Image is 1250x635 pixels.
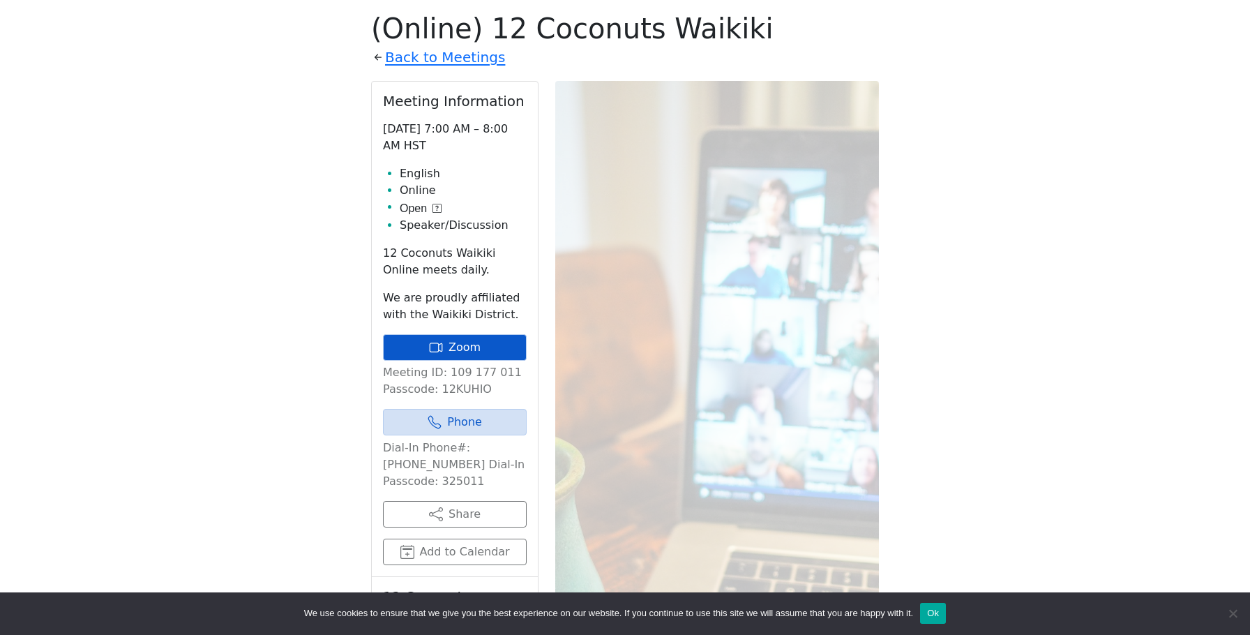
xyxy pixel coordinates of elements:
[383,121,527,154] p: [DATE] 7:00 AM – 8:00 AM HST
[383,364,527,398] p: Meeting ID: 109 177 011 Passcode: 12KUHIO
[400,200,442,217] button: Open
[383,409,527,435] a: Phone
[383,93,527,110] h2: Meeting Information
[400,200,427,217] span: Open
[383,440,527,490] p: Dial-In Phone#: [PHONE_NUMBER] Dial-In Passcode: 325011
[920,603,946,624] button: Ok
[400,217,527,234] li: Speaker/Discussion
[371,12,879,45] h1: (Online) 12 Coconuts Waikiki
[385,45,505,70] a: Back to Meetings
[383,290,527,323] p: We are proudly affiliated with the Waikiki District.
[383,588,527,605] h2: 12 Coconuts
[383,539,527,565] button: Add to Calendar
[400,165,527,182] li: English
[304,606,913,620] span: We use cookies to ensure that we give you the best experience on our website. If you continue to ...
[383,501,527,528] button: Share
[1226,606,1240,620] span: No
[383,334,527,361] a: Zoom
[400,182,527,199] li: Online
[383,245,527,278] p: 12 Coconuts Waikiki Online meets daily.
